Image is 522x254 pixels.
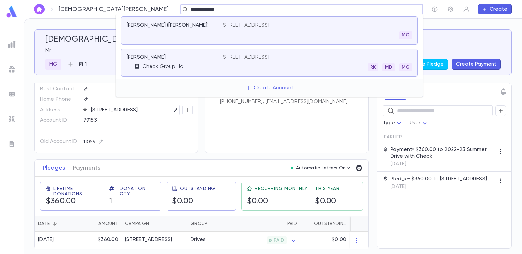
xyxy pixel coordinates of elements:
[127,22,209,29] p: [PERSON_NAME] ([PERSON_NAME])
[300,216,350,232] div: Outstanding
[255,186,307,191] span: Recurring Monthly
[191,216,207,232] div: Group
[5,5,18,18] img: logo
[142,63,183,70] p: Check Group Llc
[40,137,78,147] p: Old Account ID
[79,216,122,232] div: Amount
[240,82,299,94] button: Create Account
[8,40,16,48] img: reports_grey.c525e4749d1bce6a11f5fe2a8de1b229.svg
[149,219,159,229] button: Sort
[391,146,495,159] p: Payment • $360.00 to 2022-23 Summer Drive with Check
[314,216,346,232] div: Outstanding
[35,7,43,12] img: home_white.a664292cf8c1dea59945f0da9f25487c.svg
[40,94,78,105] p: Home Phone
[8,140,16,148] img: letters_grey.7941b92b52307dd3b8a917253454ce1c.svg
[8,65,16,73] img: campaigns_grey.99e729a5f7ee94e3726e6486bddda8f1.svg
[45,35,200,45] h5: [DEMOGRAPHIC_DATA][PERSON_NAME]
[296,165,346,171] p: Automatic Letters On
[53,186,101,197] span: Lifetime Donations
[382,65,395,70] span: MD
[271,238,287,243] span: PAID
[98,216,118,232] div: Amount
[410,120,421,126] span: User
[172,197,193,206] h5: $0.00
[350,232,389,249] div: 1
[236,216,300,232] div: Paid
[304,219,314,229] button: Sort
[40,84,78,94] p: Best Contact
[109,197,112,206] h5: 1
[8,115,16,123] img: imports_grey.530a8a0e642e233f2baf0ef88e8c9fcb.svg
[187,216,236,232] div: Group
[399,65,412,70] span: MG
[350,216,389,232] div: Installments
[410,117,429,130] div: User
[38,216,50,232] div: Date
[122,216,187,232] div: Campaign
[452,59,501,70] button: Create Payment
[247,197,268,206] h5: $0.00
[403,59,448,70] button: Create Pledge
[125,236,172,243] div: 2022-23 Summer Drive
[207,219,218,229] button: Sort
[315,197,336,206] h5: $0.00
[222,54,269,61] p: [STREET_ADDRESS]
[49,61,57,68] p: MG
[45,47,501,54] p: Mr.
[222,22,269,29] p: [STREET_ADDRESS]
[45,59,61,70] div: MG
[391,176,487,182] p: Pledge • $360.00 to [STREET_ADDRESS]
[478,4,512,14] button: Create
[127,54,166,61] p: [PERSON_NAME]
[277,219,287,229] button: Sort
[391,183,487,190] p: [DATE]
[332,236,346,243] p: $0.00
[191,236,206,243] div: Drives
[73,160,100,176] button: Payments
[383,117,403,130] div: Type
[43,160,65,176] button: Pledges
[288,163,354,173] button: Automatic Letters On
[383,120,395,126] span: Type
[40,105,78,115] p: Address
[84,61,87,68] p: 1
[391,161,495,167] p: [DATE]
[399,32,412,38] span: MG
[46,197,76,206] h5: $360.00
[88,219,98,229] button: Sort
[120,186,156,197] span: Donation Qty
[83,115,170,125] div: 79153
[287,216,297,232] div: Paid
[79,232,122,249] div: $360.00
[384,134,402,139] span: Earlier
[35,216,79,232] div: Date
[83,138,103,146] div: 11059
[40,115,78,126] p: Account ID
[38,236,54,243] div: [DATE]
[8,90,16,98] img: batches_grey.339ca447c9d9533ef1741baa751efc33.svg
[76,59,89,70] button: 1
[91,106,138,114] p: [STREET_ADDRESS]
[315,186,340,191] span: This Year
[59,6,169,13] p: [DEMOGRAPHIC_DATA][PERSON_NAME]
[125,216,149,232] div: Campaign
[220,98,348,105] p: [PHONE_NUMBER], [EMAIL_ADDRESS][DOMAIN_NAME]
[368,65,378,70] span: RK
[180,186,215,191] span: Outstanding
[50,219,60,229] button: Sort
